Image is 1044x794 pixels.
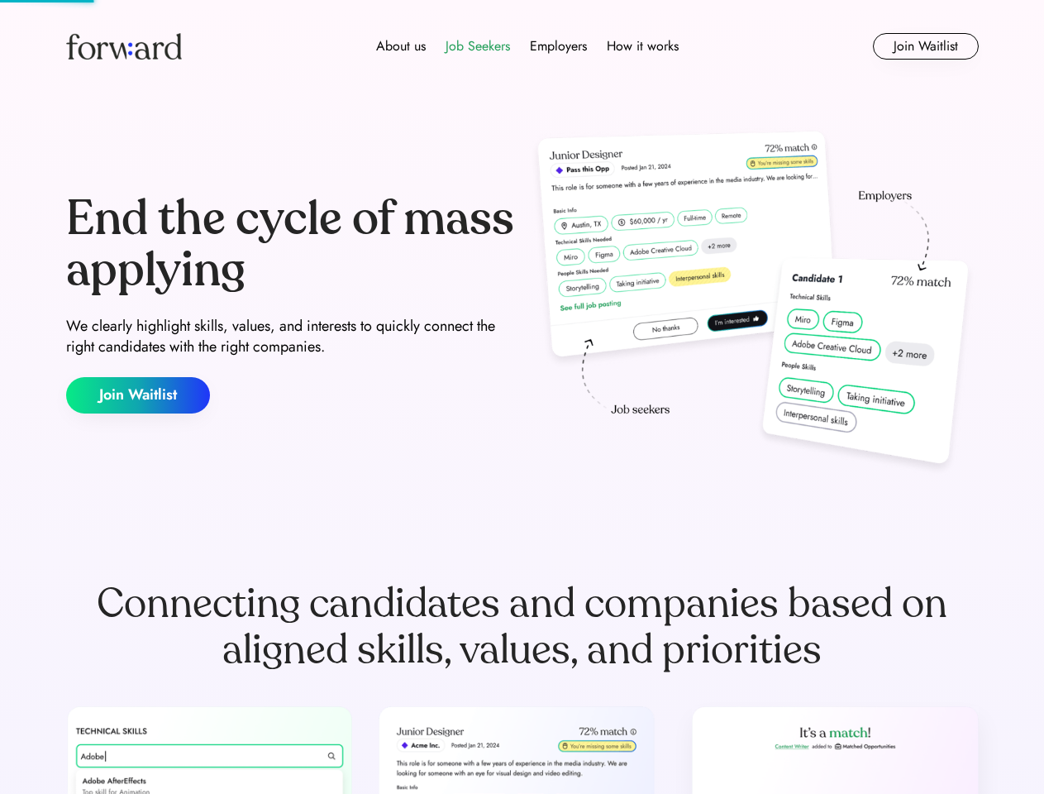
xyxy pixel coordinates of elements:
[446,36,510,56] div: Job Seekers
[607,36,679,56] div: How it works
[66,316,516,357] div: We clearly highlight skills, values, and interests to quickly connect the right candidates with t...
[530,36,587,56] div: Employers
[66,581,979,673] div: Connecting candidates and companies based on aligned skills, values, and priorities
[873,33,979,60] button: Join Waitlist
[66,377,210,414] button: Join Waitlist
[66,33,182,60] img: Forward logo
[66,194,516,295] div: End the cycle of mass applying
[529,126,979,481] img: hero-image.png
[376,36,426,56] div: About us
